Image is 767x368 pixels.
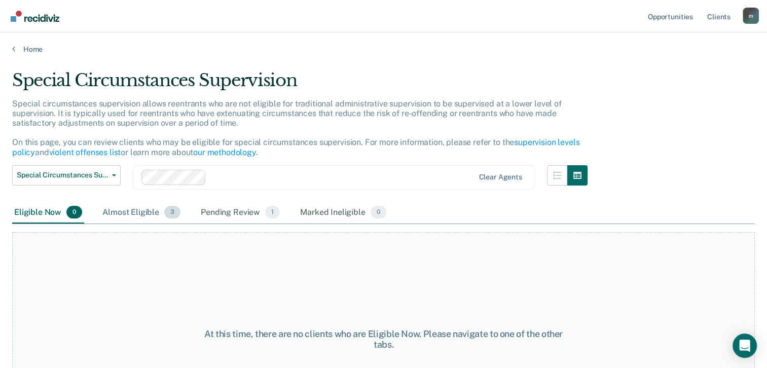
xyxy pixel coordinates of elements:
[199,202,282,224] div: Pending Review1
[49,148,121,157] a: violent offenses list
[12,45,755,54] a: Home
[17,171,108,179] span: Special Circumstances Supervision
[193,148,256,157] a: our methodology
[12,137,579,157] a: supervision levels policy
[198,328,569,350] div: At this time, there are no clients who are Eligible Now. Please navigate to one of the other tabs.
[100,202,182,224] div: Almost Eligible3
[733,334,757,358] div: Open Intercom Messenger
[371,206,386,219] span: 0
[12,165,121,186] button: Special Circumstances Supervision
[743,8,759,24] button: Profile dropdown button
[265,206,280,219] span: 1
[66,206,82,219] span: 0
[11,11,59,22] img: Recidiviz
[298,202,388,224] div: Marked Ineligible0
[12,70,588,99] div: Special Circumstances Supervision
[12,202,84,224] div: Eligible Now0
[12,99,579,157] p: Special circumstances supervision allows reentrants who are not eligible for traditional administ...
[164,206,180,219] span: 3
[743,8,759,24] div: m
[479,173,522,181] div: Clear agents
